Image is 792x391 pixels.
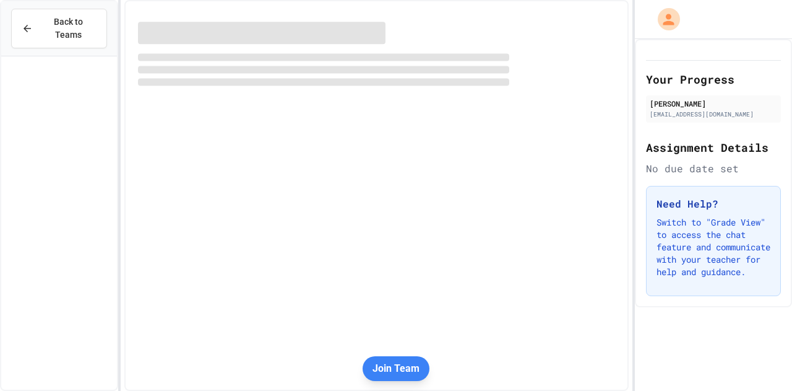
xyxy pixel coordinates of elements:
[363,356,429,381] button: Join Team
[646,139,781,156] h2: Assignment Details
[650,110,777,119] div: [EMAIL_ADDRESS][DOMAIN_NAME]
[650,98,777,109] div: [PERSON_NAME]
[656,196,770,211] h3: Need Help?
[646,161,781,176] div: No due date set
[656,216,770,278] p: Switch to "Grade View" to access the chat feature and communicate with your teacher for help and ...
[645,5,683,33] div: My Account
[40,15,97,42] span: Back to Teams
[646,71,781,88] h2: Your Progress
[689,288,780,340] iframe: chat widget
[740,341,780,379] iframe: chat widget
[11,9,107,48] button: Back to Teams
